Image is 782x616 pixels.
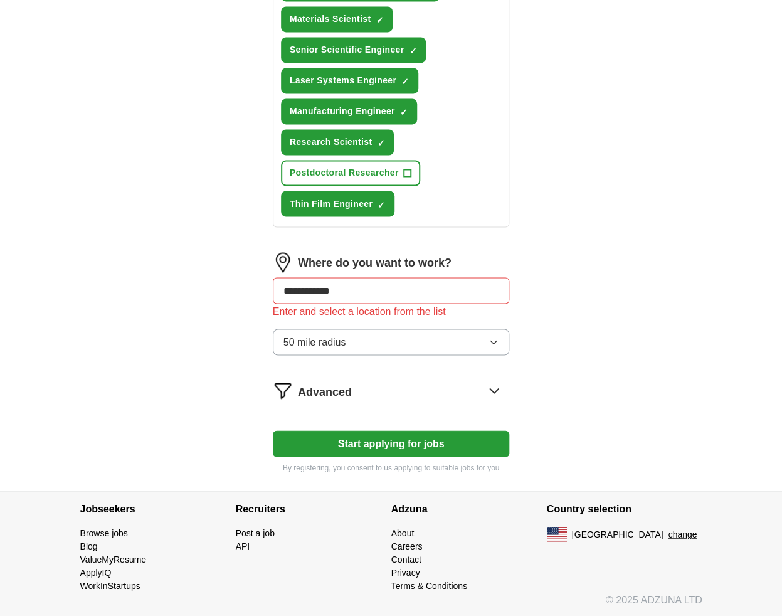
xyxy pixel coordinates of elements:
[80,567,112,577] a: ApplyIQ
[547,526,567,541] img: US flag
[401,77,409,87] span: ✓
[391,580,467,590] a: Terms & Conditions
[281,37,426,63] button: Senior Scientific Engineer✓
[80,528,128,538] a: Browse jobs
[273,380,293,400] img: filter
[273,252,293,272] img: location.png
[80,580,140,590] a: WorkInStartups
[281,68,418,93] button: Laser Systems Engineer✓
[283,334,346,349] span: 50 mile radius
[298,383,352,400] span: Advanced
[281,98,417,124] button: Manufacturing Engineer✓
[281,129,394,155] button: Research Scientist✓
[391,528,415,538] a: About
[572,528,663,541] span: [GEOGRAPHIC_DATA]
[273,462,510,473] p: By registering, you consent to us applying to suitable jobs for you
[281,191,394,216] button: Thin Film Engineer✓
[391,567,420,577] a: Privacy
[409,46,416,56] span: ✓
[290,74,396,87] span: Laser Systems Engineer
[236,528,275,538] a: Post a job
[273,329,510,355] button: 50 mile radius
[80,554,147,564] a: ValueMyResume
[290,43,404,56] span: Senior Scientific Engineer
[273,430,510,457] button: Start applying for jobs
[377,138,384,148] span: ✓
[80,541,98,551] a: Blog
[668,528,697,541] button: change
[281,6,393,32] button: Materials Scientist✓
[376,15,383,25] span: ✓
[273,304,510,319] div: Enter and select a location from the list
[547,491,702,526] h4: Country selection
[281,160,421,186] button: Postdoctoral Researcher
[290,166,399,179] span: Postdoctoral Researcher
[400,107,408,117] span: ✓
[236,541,250,551] a: API
[290,197,373,210] span: Thin Film Engineer
[290,105,395,118] span: Manufacturing Engineer
[391,554,421,564] a: Contact
[298,254,452,271] label: Where do you want to work?
[290,13,371,26] span: Materials Scientist
[391,541,423,551] a: Careers
[290,135,373,149] span: Research Scientist
[378,199,385,210] span: ✓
